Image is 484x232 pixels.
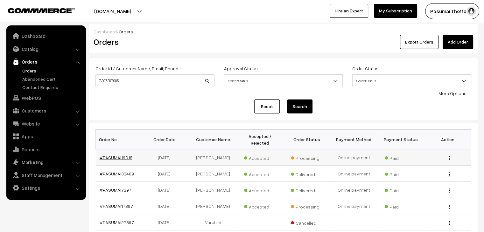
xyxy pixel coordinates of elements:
[143,182,190,198] td: [DATE]
[8,118,84,129] a: Website
[224,65,258,72] label: Approval Status
[330,149,377,166] td: Online payment
[95,74,214,87] input: Order Id / Customer Name / Customer Email / Customer Phone
[190,182,237,198] td: [PERSON_NAME]
[352,74,471,87] span: Select Status
[8,6,64,14] a: COMMMERCE
[21,67,84,74] a: Orders
[449,221,450,225] img: Menu
[353,75,471,86] span: Select Status
[291,169,323,178] span: Delivered
[443,35,473,49] a: Add Order
[291,186,323,194] span: Delivered
[330,198,377,214] td: Online payment
[8,105,84,116] a: Customers
[385,153,417,161] span: Paid
[8,56,84,67] a: Orders
[8,92,84,104] a: WebPOS
[385,202,417,210] span: Paid
[190,130,237,149] th: Customer Name
[236,130,284,149] th: Accepted / Rejected
[190,198,237,214] td: [PERSON_NAME]
[449,205,450,209] img: Menu
[377,214,424,230] td: -
[8,156,84,168] a: Marketing
[94,29,117,34] a: Dashboard
[190,166,237,182] td: [PERSON_NAME]
[284,130,331,149] th: Order Status
[21,76,84,82] a: Abandoned Cart
[254,99,280,113] a: Reset
[8,131,84,142] a: Apps
[95,65,178,72] label: Order Id / Customer Name, Email, Phone
[244,186,276,194] span: Accepted
[143,149,190,166] td: [DATE]
[438,91,466,96] a: More Options
[100,203,133,209] a: #PASUMAI17397
[291,218,323,226] span: Cancelled
[100,187,131,193] a: #PASUMAI7397
[449,172,450,176] img: Menu
[449,188,450,193] img: Menu
[8,30,84,42] a: Dashboard
[100,220,134,225] a: #PASUMAI27397
[424,130,471,149] th: Action
[449,156,450,160] img: Menu
[287,99,312,113] button: Search
[94,37,214,47] h2: Orders
[244,153,276,161] span: Accepted
[8,144,84,155] a: Reports
[377,130,424,149] th: Payment Status
[224,74,343,87] span: Select Status
[244,169,276,178] span: Accepted
[330,166,377,182] td: Online payment
[291,153,323,161] span: Processing
[330,4,368,18] a: Hire an Expert
[330,182,377,198] td: Online payment
[244,202,276,210] span: Accepted
[100,155,132,160] a: #PASUMAI19018
[330,130,377,149] th: Payment Method
[143,214,190,230] td: [DATE]
[8,43,84,55] a: Catalog
[236,214,284,230] td: -
[119,29,133,34] span: Orders
[143,198,190,214] td: [DATE]
[96,130,143,149] th: Order No
[8,169,84,181] a: Staff Management
[72,3,153,19] button: [DOMAIN_NAME]
[466,6,476,16] img: user
[100,171,134,176] a: #PASUMAI33489
[143,166,190,182] td: [DATE]
[291,202,323,210] span: Processing
[352,65,379,72] label: Order Status
[8,8,75,13] img: COMMMERCE
[190,149,237,166] td: [PERSON_NAME]
[425,3,479,19] button: Pasumai Thotta…
[143,130,190,149] th: Order Date
[385,186,417,194] span: Paid
[400,35,438,49] button: Export Orders
[190,214,237,230] td: Varshini
[8,182,84,194] a: Settings
[385,169,417,178] span: Paid
[374,4,417,18] a: My Subscription
[21,84,84,91] a: Contact Enquires
[94,28,473,35] div: /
